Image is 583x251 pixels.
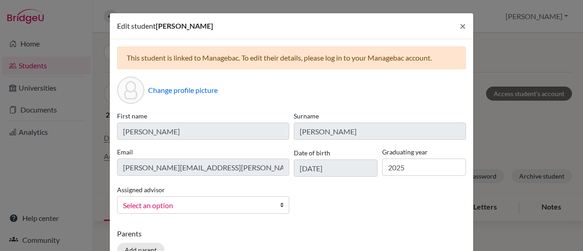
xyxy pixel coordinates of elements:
span: [PERSON_NAME] [156,21,213,30]
span: Edit student [117,21,156,30]
div: This student is linked to Managebac. To edit their details, please log in to your Managebac account. [117,46,466,69]
label: Email [117,147,289,157]
span: Select an option [123,200,271,211]
label: First name [117,111,289,121]
label: Surname [294,111,466,121]
p: Parents [117,228,466,239]
label: Assigned advisor [117,185,165,195]
input: dd/mm/yyyy [294,159,378,177]
div: Profile picture [117,77,144,104]
button: Close [452,13,473,39]
label: Date of birth [294,148,330,158]
span: × [460,19,466,32]
label: Graduating year [382,147,466,157]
